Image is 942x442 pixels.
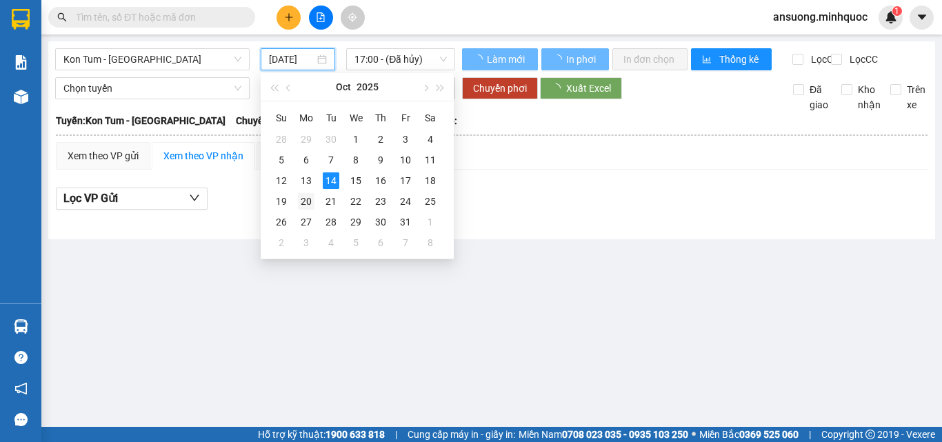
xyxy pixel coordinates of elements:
span: loading [473,54,485,64]
div: 6 [298,152,314,168]
div: 19 [273,193,290,210]
td: 2025-10-04 [418,129,443,150]
td: 2025-11-06 [368,232,393,253]
span: aim [348,12,357,22]
span: file-add [316,12,325,22]
span: bar-chart [702,54,714,66]
span: 1 [894,6,899,16]
button: Làm mới [462,48,538,70]
span: Chuyến: (17:00 [DATE]) [236,113,337,128]
th: Mo [294,107,319,129]
span: copyright [865,430,875,439]
div: 15 [348,172,364,189]
img: warehouse-icon [14,90,28,104]
span: Làm mới [487,52,527,67]
span: | [809,427,811,442]
td: 2025-10-01 [343,129,368,150]
div: 26 [273,214,290,230]
div: 12 [273,172,290,189]
div: 2 [372,131,389,148]
div: 13 [298,172,314,189]
td: 2025-10-16 [368,170,393,191]
button: aim [341,6,365,30]
th: Sa [418,107,443,129]
div: 5 [348,234,364,251]
td: 2025-10-24 [393,191,418,212]
td: 2025-11-01 [418,212,443,232]
td: 2025-10-30 [368,212,393,232]
td: 2025-10-05 [269,150,294,170]
div: 31 [397,214,414,230]
span: ⚪️ [692,432,696,437]
img: solution-icon [14,55,28,70]
td: 2025-11-08 [418,232,443,253]
div: 30 [372,214,389,230]
span: Chọn tuyến [63,78,241,99]
span: loading [552,54,564,64]
span: Lọc CC [844,52,880,67]
div: 16 [372,172,389,189]
div: 6 [372,234,389,251]
th: Su [269,107,294,129]
span: down [189,192,200,203]
td: 2025-10-17 [393,170,418,191]
span: Cung cấp máy in - giấy in: [408,427,515,442]
button: plus [277,6,301,30]
div: 9 [372,152,389,168]
div: 14 [323,172,339,189]
span: Kon Tum - Sài Gòn [63,49,241,70]
div: 29 [348,214,364,230]
div: 27 [298,214,314,230]
div: 28 [273,131,290,148]
td: 2025-10-07 [319,150,343,170]
div: 4 [323,234,339,251]
span: | [395,427,397,442]
div: 2 [273,234,290,251]
div: 1 [422,214,439,230]
td: 2025-10-22 [343,191,368,212]
button: Chuyển phơi [462,77,538,99]
div: 18 [422,172,439,189]
div: 21 [323,193,339,210]
input: Tìm tên, số ĐT hoặc mã đơn [76,10,239,25]
div: 7 [397,234,414,251]
td: 2025-10-27 [294,212,319,232]
th: Tu [319,107,343,129]
div: 30 [323,131,339,148]
img: icon-new-feature [885,11,897,23]
div: 8 [348,152,364,168]
td: 2025-10-21 [319,191,343,212]
td: 2025-11-03 [294,232,319,253]
button: Lọc VP Gửi [56,188,208,210]
button: bar-chartThống kê [691,48,772,70]
span: In phơi [566,52,598,67]
td: 2025-10-02 [368,129,393,150]
strong: 0369 525 060 [739,429,799,440]
span: Đã giao [804,82,834,112]
span: message [14,413,28,426]
td: 2025-10-19 [269,191,294,212]
button: Xuất Excel [540,77,622,99]
span: question-circle [14,351,28,364]
td: 2025-10-12 [269,170,294,191]
b: Tuyến: Kon Tum - [GEOGRAPHIC_DATA] [56,115,226,126]
span: Thống kê [719,52,761,67]
td: 2025-10-18 [418,170,443,191]
span: caret-down [916,11,928,23]
td: 2025-10-10 [393,150,418,170]
td: 2025-11-07 [393,232,418,253]
td: 2025-10-20 [294,191,319,212]
td: 2025-09-29 [294,129,319,150]
span: Hỗ trợ kỹ thuật: [258,427,385,442]
td: 2025-10-15 [343,170,368,191]
button: In phơi [541,48,609,70]
div: 22 [348,193,364,210]
span: plus [284,12,294,22]
div: Xem theo VP nhận [163,148,243,163]
span: Trên xe [901,82,931,112]
div: 28 [323,214,339,230]
th: We [343,107,368,129]
strong: 0708 023 035 - 0935 103 250 [562,429,688,440]
button: file-add [309,6,333,30]
span: Lọc VP Gửi [63,190,118,207]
